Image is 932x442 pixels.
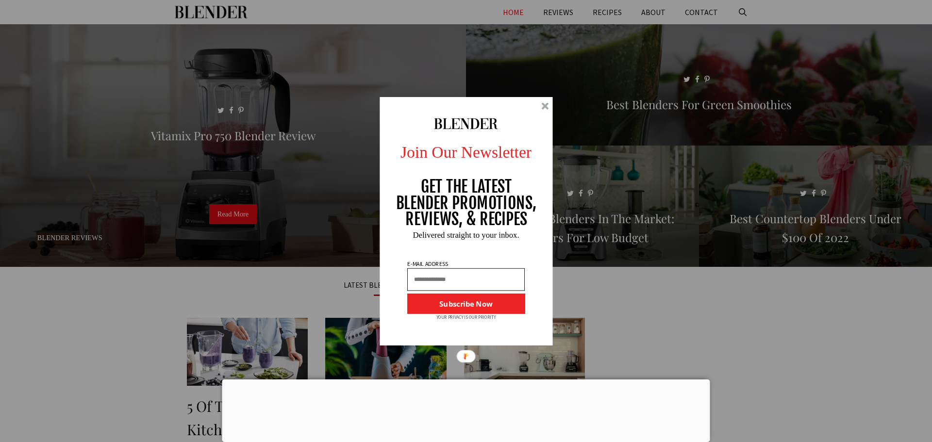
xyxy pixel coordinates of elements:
[222,379,710,440] iframe: Advertisement
[371,140,561,164] p: Join Our Newsletter
[436,313,496,320] p: YOUR PRIVACY IS OUR PRIORITY
[406,261,449,266] p: E-MAIL ADDRESS
[407,293,525,313] button: Subscribe Now
[396,179,537,228] p: GET THE LATEST BLENDER PROMOTIONS, REVIEWS, & RECIPES
[371,230,561,239] p: Delivered straight to your inbox.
